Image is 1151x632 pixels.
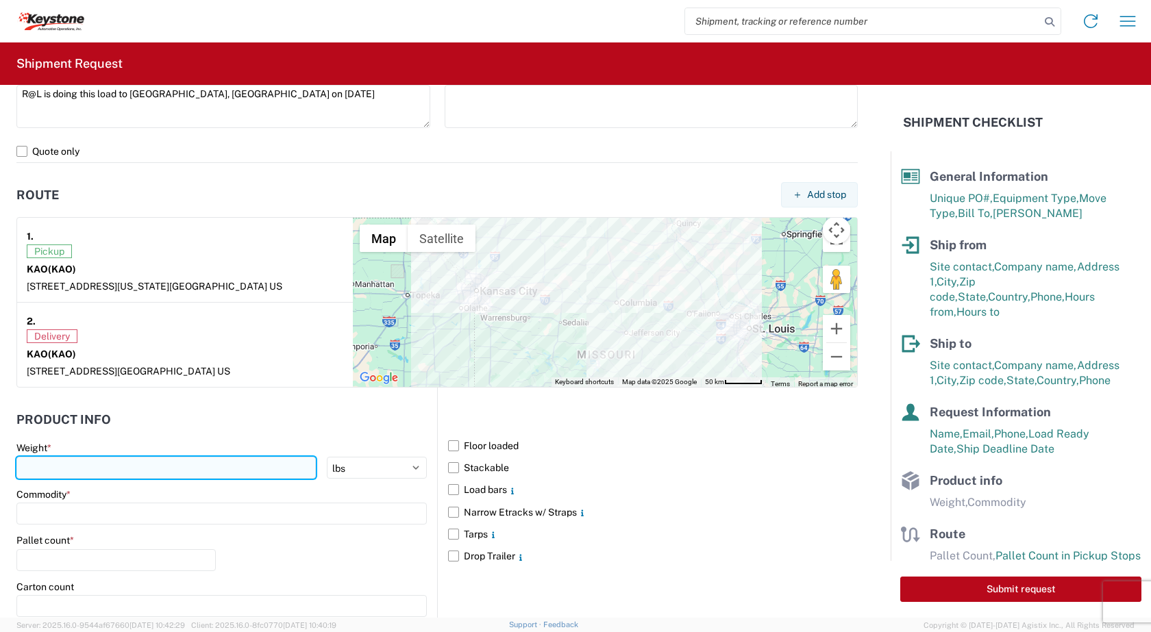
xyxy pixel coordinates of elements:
[930,473,1002,488] span: Product info
[823,343,850,370] button: Zoom out
[930,527,965,541] span: Route
[930,169,1048,184] span: General Information
[448,545,858,567] label: Drop Trailer
[993,192,1079,205] span: Equipment Type,
[956,442,1054,455] span: Ship Deadline Date
[448,523,858,545] label: Tarps
[448,479,858,501] label: Load bars
[930,549,1141,577] span: Pallet Count in Pickup Stops equals Pallet Count in delivery stops
[930,405,1051,419] span: Request Information
[994,260,1077,273] span: Company name,
[16,140,858,162] label: Quote only
[1079,374,1111,387] span: Phone
[930,336,971,351] span: Ship to
[959,374,1006,387] span: Zip code,
[27,329,77,343] span: Delivery
[27,366,117,377] span: [STREET_ADDRESS]
[27,264,76,275] strong: KAO
[191,621,336,629] span: Client: 2025.16.0-8fc0770
[903,114,1043,131] h2: Shipment Checklist
[16,621,185,629] span: Server: 2025.16.0-9544af67660
[956,305,1000,318] span: Hours to
[27,281,117,292] span: [STREET_ADDRESS]
[900,577,1141,602] button: Submit request
[1037,374,1079,387] span: Country,
[937,275,959,288] span: City,
[27,244,72,258] span: Pickup
[967,496,1026,509] span: Commodity
[1006,374,1037,387] span: State,
[27,227,34,244] strong: 1.
[27,312,36,329] strong: 2.
[117,281,282,292] span: [US_STATE][GEOGRAPHIC_DATA] US
[930,496,967,509] span: Weight,
[117,366,230,377] span: [GEOGRAPHIC_DATA] US
[781,182,858,207] button: Add stop
[448,435,858,457] label: Floor loaded
[16,442,51,454] label: Weight
[283,621,336,629] span: [DATE] 10:40:19
[555,377,614,387] button: Keyboard shortcuts
[930,238,987,252] span: Ship from
[988,290,1030,303] span: Country,
[448,457,858,479] label: Stackable
[994,427,1028,440] span: Phone,
[16,413,111,427] h2: Product Info
[798,380,853,388] a: Report a map error
[48,349,76,359] span: (KAO)
[924,619,1135,631] span: Copyright © [DATE]-[DATE] Agistix Inc., All Rights Reserved
[622,378,697,385] span: Map data ©2025 Google
[958,290,988,303] span: State,
[993,207,1082,220] span: [PERSON_NAME]
[930,260,994,273] span: Site contact,
[807,188,846,201] span: Add stop
[356,369,401,387] a: Open this area in Google Maps (opens a new window)
[27,349,76,359] strong: KAO
[930,359,994,372] span: Site contact,
[705,378,724,385] span: 50 km
[930,192,993,205] span: Unique PO#,
[543,620,578,629] a: Feedback
[823,315,850,342] button: Zoom in
[129,621,185,629] span: [DATE] 10:42:29
[963,427,994,440] span: Email,
[823,266,850,293] button: Drag Pegman onto the map to open Street View
[930,549,995,562] span: Pallet Count,
[48,264,76,275] span: (KAO)
[16,488,71,501] label: Commodity
[408,225,475,252] button: Show satellite imagery
[685,8,1040,34] input: Shipment, tracking or reference number
[771,380,790,388] a: Terms
[1030,290,1065,303] span: Phone,
[823,216,850,244] button: Map camera controls
[937,374,959,387] span: City,
[448,501,858,523] label: Narrow Etracks w/ Straps
[930,427,963,440] span: Name,
[16,55,123,72] h2: Shipment Request
[16,188,59,202] h2: Route
[360,225,408,252] button: Show street map
[958,207,993,220] span: Bill To,
[16,581,74,593] label: Carton count
[701,377,767,387] button: Map Scale: 50 km per 52 pixels
[509,620,543,629] a: Support
[16,534,74,546] label: Pallet count
[356,369,401,387] img: Google
[994,359,1077,372] span: Company name,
